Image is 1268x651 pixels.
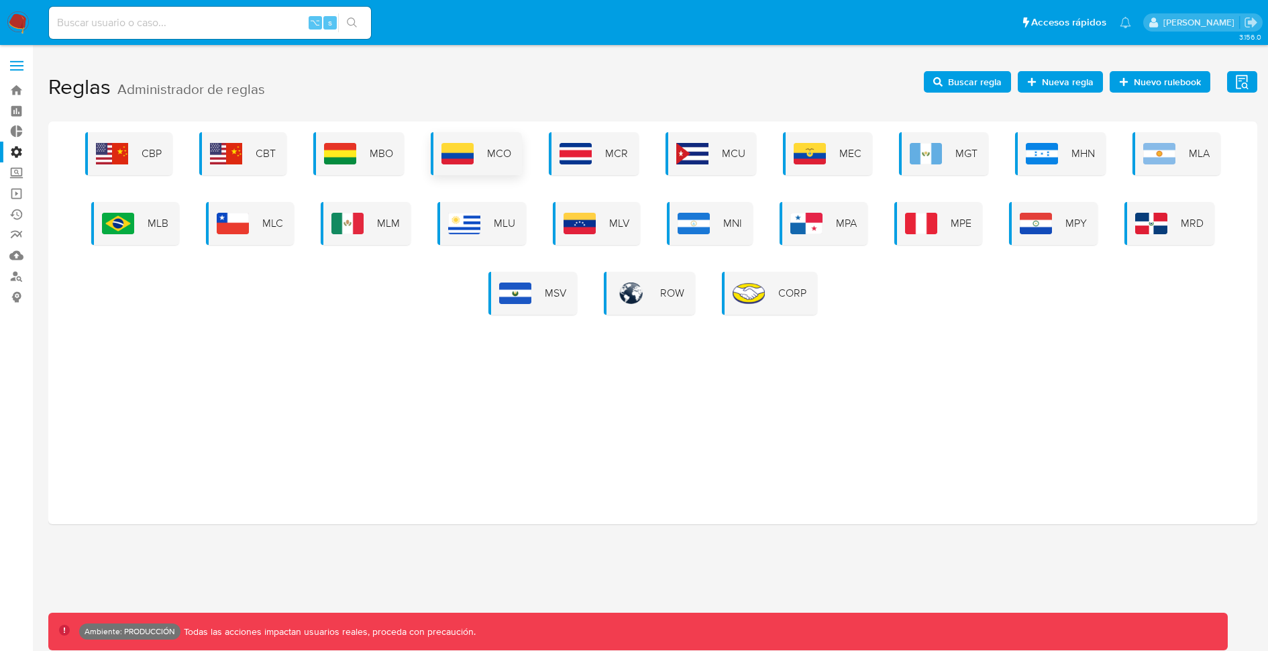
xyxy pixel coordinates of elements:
[338,13,366,32] button: search-icon
[1031,15,1106,30] span: Accesos rápidos
[49,14,371,32] input: Buscar usuario o caso...
[1244,15,1258,30] a: Salir
[180,625,476,638] p: Todas las acciones impactan usuarios reales, proceda con precaución.
[85,629,175,634] p: Ambiente: PRODUCCIÓN
[1120,17,1131,28] a: Notificaciones
[1163,16,1239,29] p: david.garay@mercadolibre.com.co
[310,16,320,29] span: ⌥
[328,16,332,29] span: s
